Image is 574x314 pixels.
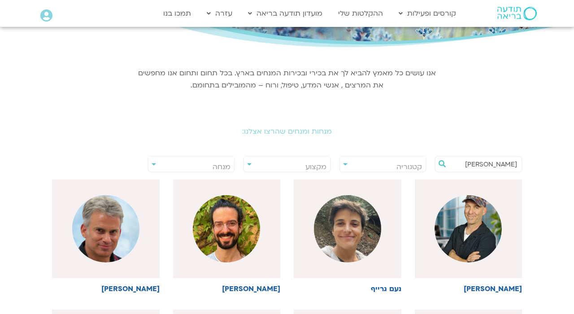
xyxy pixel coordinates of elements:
span: מקצוע [305,162,326,172]
img: %D7%A9%D7%92%D7%91-%D7%94%D7%95%D7%A8%D7%95%D7%91%D7%99%D7%A5.jpg [193,195,260,262]
img: %D7%A2%D7%A0%D7%91%D7%A8-%D7%91%D7%A8-%D7%A7%D7%9E%D7%94.png [72,195,139,262]
a: [PERSON_NAME] [173,179,281,293]
a: [PERSON_NAME] [52,179,160,293]
h6: [PERSON_NAME] [173,285,281,293]
a: תמכו בנו [159,5,196,22]
h2: מנחות ומנחים שהרצו אצלנו: [36,127,538,135]
a: נעם גרייף [294,179,401,293]
h6: נעם גרייף [294,285,401,293]
img: %D7%96%D7%99%D7%95%D7%90%D7%9F-.png [435,195,502,262]
a: ההקלטות שלי [334,5,387,22]
span: קטגוריה [396,162,422,172]
a: קורסים ופעילות [394,5,461,22]
img: %D7%A0%D7%A2%D7%9D-%D7%92%D7%A8%D7%99%D7%99%D7%A3-1.jpg [314,195,381,262]
a: מועדון תודעה בריאה [244,5,327,22]
a: עזרה [202,5,237,22]
h6: [PERSON_NAME] [52,285,160,293]
span: מנחה [213,162,230,172]
img: תודעה בריאה [497,7,537,20]
h6: [PERSON_NAME] [415,285,522,293]
a: [PERSON_NAME] [415,179,522,293]
input: חיפוש [449,157,517,172]
p: אנו עושים כל מאמץ להביא לך את בכירי ובכירות המנחים בארץ. בכל תחום ותחום אנו מחפשים את המרצים , אנ... [137,67,437,92]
